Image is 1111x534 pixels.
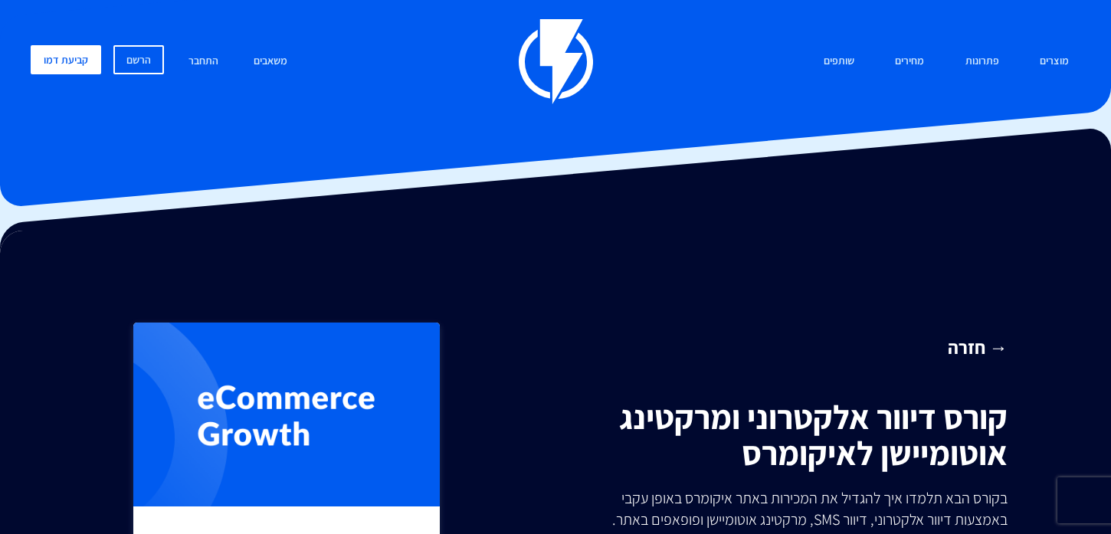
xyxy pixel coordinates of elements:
a: הרשם [113,45,164,74]
a: מוצרים [1028,45,1080,78]
a: פתרונות [954,45,1011,78]
a: משאבים [242,45,299,78]
h1: קורס דיוור אלקטרוני ומרקטינג אוטומיישן לאיקומרס [490,399,1008,473]
a: התחבר [177,45,230,78]
a: → חזרה [490,334,1008,360]
a: קביעת דמו [31,45,101,74]
a: מחירים [883,45,936,78]
a: שותפים [812,45,866,78]
p: בקורס הבא תלמדו איך להגדיל את המכירות באתר איקומרס באופן עקבי באמצעות דיוור אלקטרוני, דיוור SMS, ... [593,487,1008,530]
